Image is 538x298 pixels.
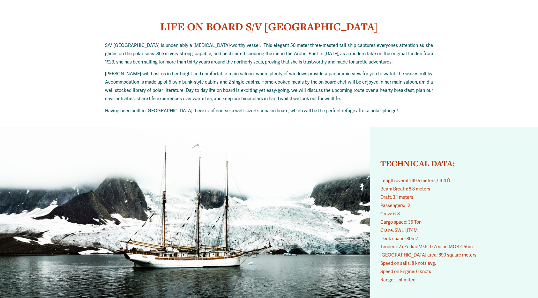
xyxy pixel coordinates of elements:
[380,158,455,169] strong: TECHNICAL DATA:
[380,178,476,283] span: Length overall: 49.5 meters / 164 ft. Beam Breath: 8.8 meters Draft: 3.1 meters Passengers: 12 Cr...
[160,19,378,34] strong: LIFE ON BOARD S/V [GEOGRAPHIC_DATA]
[105,107,433,115] p: Having been built in [GEOGRAPHIC_DATA] there is, of course, a well-sized sauna on board, which wi...
[105,41,433,66] p: S/V [GEOGRAPHIC_DATA] is undeniably a [MEDICAL_DATA]-worthy vessel. This elegant 50 meter three-m...
[105,70,433,103] p: [PERSON_NAME] will host us in her bright and comfortable main saloon, where plenty of windows pro...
